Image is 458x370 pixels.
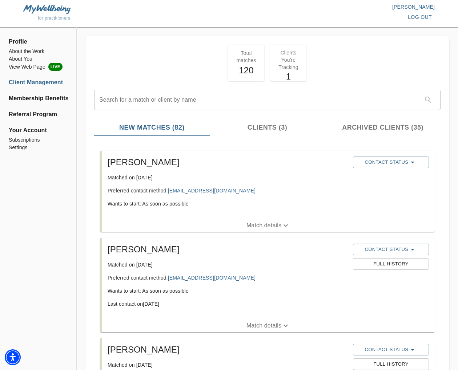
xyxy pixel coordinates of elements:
span: LIVE [48,63,63,71]
p: Match details [246,221,281,230]
span: Profile [9,37,68,46]
h5: 1 [274,71,302,82]
h5: [PERSON_NAME] [108,244,347,255]
p: Preferred contact method: [108,274,347,281]
p: Preferred contact method: [108,187,347,194]
p: [PERSON_NAME] [229,3,435,11]
button: Match details [102,219,435,232]
a: Client Management [9,78,68,87]
a: [EMAIL_ADDRESS][DOMAIN_NAME] [168,188,256,194]
p: Total matches [232,49,260,64]
li: View Web Page [9,63,68,71]
a: Settings [9,144,68,151]
button: Full History [353,258,429,270]
button: Contact Status [353,344,429,355]
button: log out [405,11,435,24]
button: Full History [353,358,429,370]
p: Matched on [DATE] [108,261,347,268]
span: Contact Status [357,245,425,254]
h5: [PERSON_NAME] [108,344,347,355]
span: Full History [357,260,425,268]
p: Matched on [DATE] [108,361,347,369]
img: MyWellbeing [23,5,71,14]
a: Membership Benefits [9,94,68,103]
span: log out [408,13,432,22]
p: Clients You're Tracking [274,49,302,71]
p: Last contact on [DATE] [108,300,347,308]
a: Referral Program [9,110,68,119]
span: Archived Clients (35) [329,123,436,133]
span: for practitioners [38,16,71,21]
a: [EMAIL_ADDRESS][DOMAIN_NAME] [168,275,256,281]
div: Accessibility Menu [5,349,21,365]
a: About You [9,55,68,63]
p: Wants to start: As soon as possible [108,200,347,207]
p: Match details [246,321,281,330]
h5: [PERSON_NAME] [108,156,347,168]
span: Contact Status [357,345,425,354]
span: New Matches (82) [99,123,205,133]
button: Contact Status [353,244,429,255]
p: Matched on [DATE] [108,174,347,181]
p: Wants to start: As soon as possible [108,287,347,294]
a: Subscriptions [9,136,68,144]
button: Match details [102,319,435,332]
a: View Web PageLIVE [9,63,68,71]
span: Clients (3) [214,123,321,133]
span: Full History [357,360,425,369]
button: Contact Status [353,156,429,168]
span: Your Account [9,126,68,135]
h5: 120 [232,65,260,76]
span: Contact Status [357,158,425,167]
a: About the Work [9,48,68,55]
